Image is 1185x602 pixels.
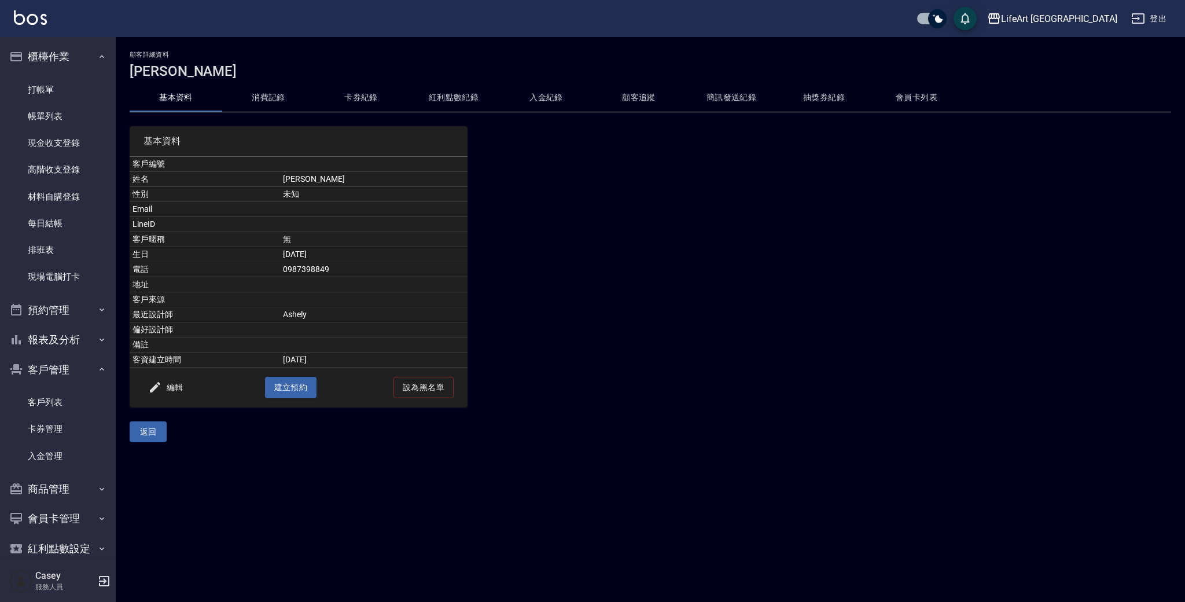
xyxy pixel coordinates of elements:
[130,247,280,262] td: 生日
[130,292,280,307] td: 客戶來源
[280,232,468,247] td: 無
[280,172,468,187] td: [PERSON_NAME]
[393,377,454,398] button: 設為黑名單
[143,377,188,398] button: 編輯
[280,262,468,277] td: 0987398849
[35,570,94,582] h5: Casey
[280,187,468,202] td: 未知
[5,42,111,72] button: 櫃檯作業
[5,443,111,469] a: 入金管理
[5,263,111,290] a: 現場電腦打卡
[5,504,111,534] button: 會員卡管理
[280,353,468,368] td: [DATE]
[130,262,280,277] td: 電話
[130,63,1171,79] h3: [PERSON_NAME]
[5,156,111,183] a: 高階收支登錄
[130,172,280,187] td: 姓名
[130,217,280,232] td: LineID
[280,307,468,322] td: Ashely
[130,187,280,202] td: 性別
[5,130,111,156] a: 現金收支登錄
[500,84,592,112] button: 入金紀錄
[130,277,280,292] td: 地址
[5,237,111,263] a: 排班表
[130,202,280,217] td: Email
[222,84,315,112] button: 消費記錄
[5,416,111,442] a: 卡券管理
[14,10,47,25] img: Logo
[1127,8,1171,30] button: 登出
[9,570,32,593] img: Person
[315,84,407,112] button: 卡券紀錄
[130,322,280,337] td: 偏好設計師
[5,103,111,130] a: 帳單列表
[130,232,280,247] td: 客戶暱稱
[130,337,280,353] td: 備註
[5,534,111,564] button: 紅利點數設定
[870,84,963,112] button: 會員卡列表
[685,84,778,112] button: 簡訊發送紀錄
[130,51,1171,58] h2: 顧客詳細資料
[954,7,977,30] button: save
[5,210,111,237] a: 每日結帳
[5,474,111,504] button: 商品管理
[5,325,111,355] button: 報表及分析
[5,183,111,210] a: 材料自購登錄
[265,377,317,398] button: 建立預約
[982,7,1122,31] button: LifeArt [GEOGRAPHIC_DATA]
[130,84,222,112] button: 基本資料
[130,307,280,322] td: 最近設計師
[130,157,280,172] td: 客戶編號
[5,76,111,103] a: 打帳單
[280,247,468,262] td: [DATE]
[1001,12,1117,26] div: LifeArt [GEOGRAPHIC_DATA]
[407,84,500,112] button: 紅利點數紀錄
[592,84,685,112] button: 顧客追蹤
[5,355,111,385] button: 客戶管理
[5,295,111,325] button: 預約管理
[778,84,870,112] button: 抽獎券紀錄
[143,135,454,147] span: 基本資料
[130,353,280,368] td: 客資建立時間
[35,582,94,592] p: 服務人員
[5,389,111,416] a: 客戶列表
[130,421,167,443] button: 返回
